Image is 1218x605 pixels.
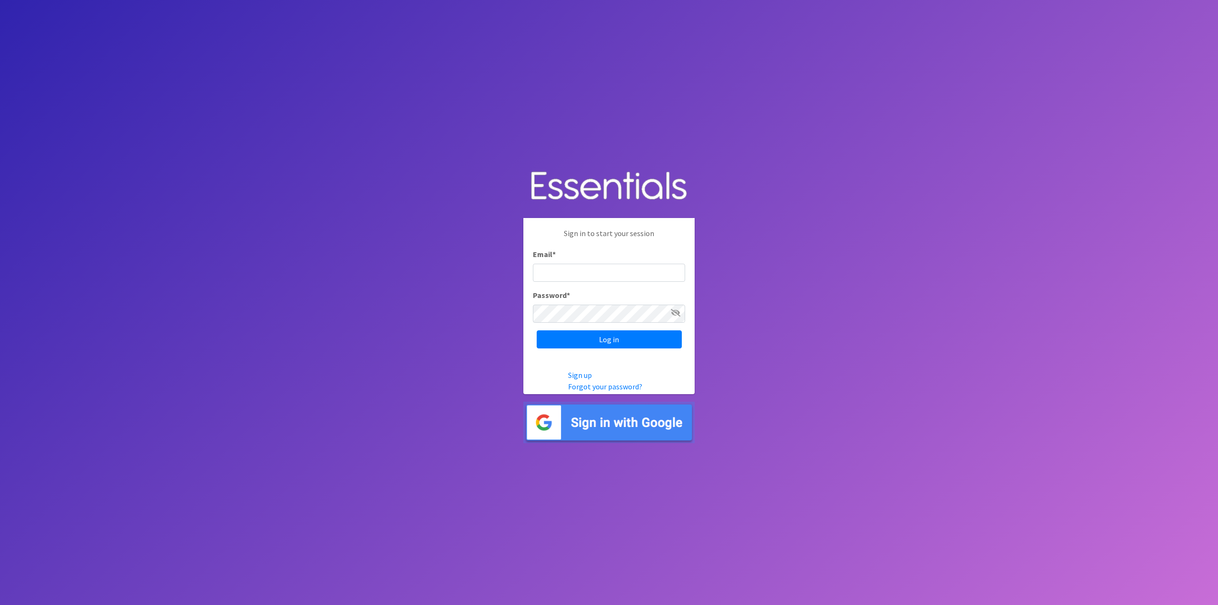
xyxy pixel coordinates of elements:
[533,289,570,301] label: Password
[537,330,682,348] input: Log in
[533,248,556,260] label: Email
[523,162,695,211] img: Human Essentials
[567,290,570,300] abbr: required
[552,249,556,259] abbr: required
[568,382,642,391] a: Forgot your password?
[533,228,685,248] p: Sign in to start your session
[523,402,695,443] img: Sign in with Google
[568,370,592,380] a: Sign up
